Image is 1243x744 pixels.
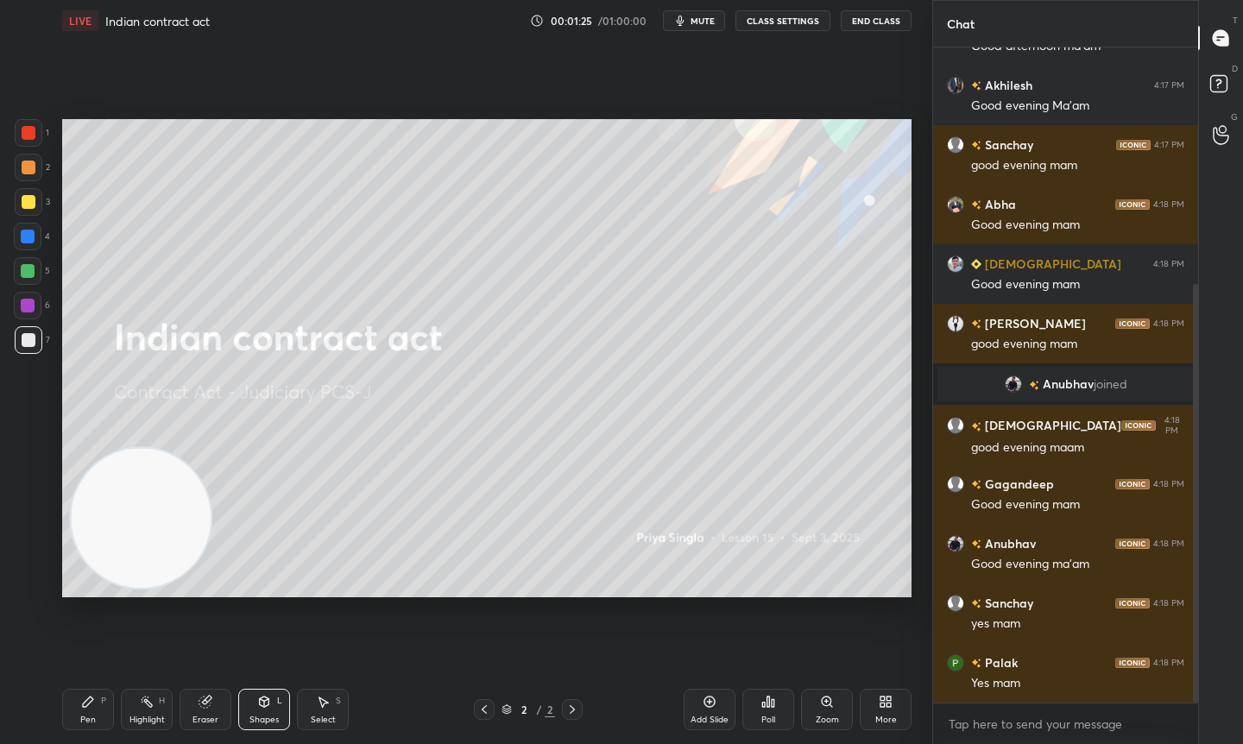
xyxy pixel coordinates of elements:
p: T [1233,14,1238,27]
div: yes mam [971,615,1184,633]
div: Shapes [249,716,279,724]
h6: Sanchay [981,594,1033,612]
div: 4:18 PM [1153,479,1184,489]
img: no-rating-badge.077c3623.svg [971,319,981,329]
div: 4:17 PM [1154,140,1184,150]
div: Highlight [129,716,165,724]
img: iconic-dark.1390631f.png [1115,658,1150,668]
img: no-rating-badge.077c3623.svg [971,141,981,150]
div: Good evening mam [971,217,1184,234]
div: S [336,697,341,705]
div: 2 [515,704,533,715]
div: 4:18 PM [1159,415,1184,436]
img: iconic-dark.1390631f.png [1115,318,1150,329]
img: no-rating-badge.077c3623.svg [971,81,981,91]
div: Good evening mam [971,496,1184,514]
div: 4:18 PM [1153,199,1184,210]
img: iconic-dark.1390631f.png [1116,140,1151,150]
div: 7 [15,326,50,354]
div: good evening mam [971,336,1184,353]
h4: Indian contract act [105,13,210,29]
div: 5 [14,257,50,285]
span: Anubhav [1043,377,1094,391]
div: 4:18 PM [1153,598,1184,608]
img: no-rating-badge.077c3623.svg [971,422,981,432]
img: bb3fe89523c24725a7f23965bd40c478.jpg [1005,375,1022,393]
img: no-rating-badge.077c3623.svg [971,539,981,549]
div: Eraser [192,716,218,724]
img: iconic-dark.1390631f.png [1115,479,1150,489]
img: default.png [947,595,964,612]
div: L [277,697,282,705]
img: Learner_Badge_beginner_1_8b307cf2a0.svg [971,259,981,269]
span: joined [1094,377,1127,391]
h6: Akhilesh [981,76,1032,94]
h6: [DEMOGRAPHIC_DATA] [981,255,1121,273]
div: More [875,716,897,724]
div: 4:18 PM [1153,658,1184,668]
div: 2 [545,702,555,717]
img: no-rating-badge.077c3623.svg [1029,381,1039,390]
div: Pen [80,716,96,724]
div: Good evening ma'am [971,556,1184,573]
img: bb3fe89523c24725a7f23965bd40c478.jpg [947,535,964,552]
img: 0346593299ed42faba72a84995b35f90.jpg [947,196,964,213]
div: Good evening Ma'am [971,98,1184,115]
h6: Abha [981,195,1016,213]
img: default.png [947,476,964,493]
img: iconic-dark.1390631f.png [1115,539,1150,549]
div: grid [933,47,1198,703]
div: P [101,697,106,705]
img: d8bcdb7d2fa1421cb207b4f50034e80a.jpg [947,77,964,94]
div: 3 [15,188,50,216]
div: 6 [14,292,50,319]
img: no-rating-badge.077c3623.svg [971,659,981,668]
img: default.png [947,417,964,434]
div: 4:18 PM [1153,318,1184,329]
img: default.png [947,136,964,154]
h6: Sanchay [981,136,1033,154]
h6: Anubhav [981,534,1036,552]
h6: Gagandeep [981,475,1054,493]
p: Chat [933,1,988,47]
div: 2 [15,154,50,181]
div: Good evening mam [971,276,1184,293]
button: mute [663,10,725,31]
h6: [DEMOGRAPHIC_DATA] [981,417,1121,435]
button: End Class [841,10,912,31]
div: good evening mam [971,157,1184,174]
div: 4:17 PM [1154,80,1184,91]
img: iconic-dark.1390631f.png [1115,598,1150,608]
div: Poll [761,716,775,724]
div: H [159,697,165,705]
p: D [1232,62,1238,75]
div: / [536,704,541,715]
div: LIVE [62,10,98,31]
img: c29e3544411f4a7dbcb67769f7688184.jpg [947,315,964,332]
img: 9a7ae6167e314c9ba854979080a173d3.jpg [947,255,964,273]
img: 3 [947,654,964,671]
button: CLASS SETTINGS [735,10,830,31]
div: 4 [14,223,50,250]
div: Zoom [816,716,839,724]
h6: Palak [981,653,1018,671]
span: mute [691,15,715,27]
img: iconic-dark.1390631f.png [1121,420,1156,431]
img: no-rating-badge.077c3623.svg [971,480,981,489]
div: Select [311,716,336,724]
img: iconic-dark.1390631f.png [1115,199,1150,210]
p: G [1231,110,1238,123]
div: good evening maam [971,439,1184,457]
h6: [PERSON_NAME] [981,314,1086,332]
img: no-rating-badge.077c3623.svg [971,200,981,210]
div: Add Slide [691,716,729,724]
div: 1 [15,119,49,147]
div: 4:18 PM [1153,539,1184,549]
div: Yes mam [971,675,1184,692]
img: no-rating-badge.077c3623.svg [971,599,981,608]
div: 4:18 PM [1153,259,1184,269]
